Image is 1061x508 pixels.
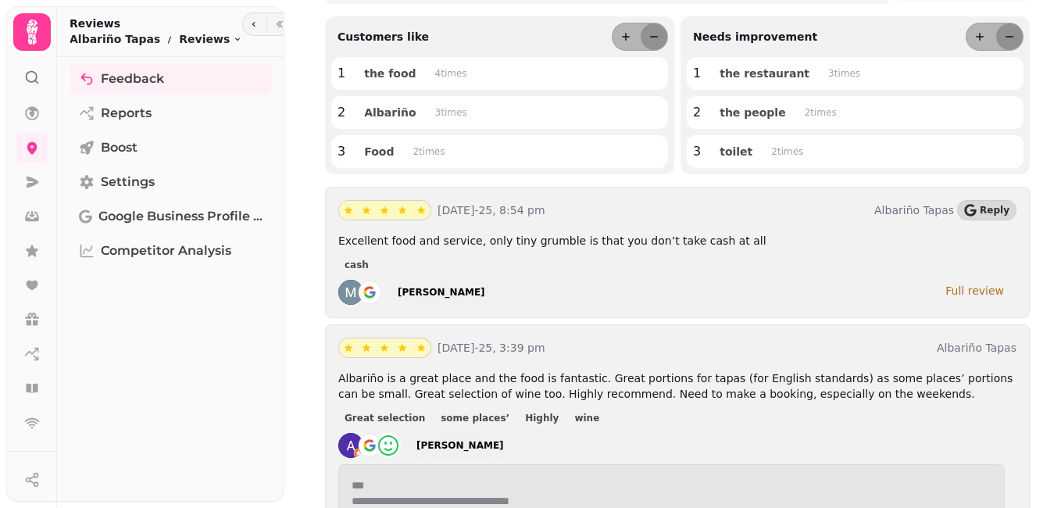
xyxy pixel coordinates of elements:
p: 2 time s [805,106,837,119]
span: Albariño is a great place and the food is fantastic. Great portions for tapas (for English standa... [338,372,1013,400]
p: 2 [693,103,701,122]
p: 1 [693,64,701,83]
img: ACg8ocLrYWu21pNvduHH90jLMish-S58May3ZwfbSsfIkN9oVbtk7g=s128-c0x00000000-cc-rp-mo [338,280,363,305]
a: [PERSON_NAME] [388,281,495,303]
span: Food [364,146,394,157]
button: star [375,338,394,357]
button: star [357,338,376,357]
span: Albariño [364,107,416,118]
p: 2 [338,103,345,122]
p: 3 time s [435,106,467,119]
button: some places’ [434,410,516,426]
div: [PERSON_NAME] [398,286,485,299]
p: [DATE]-25, 3:39 pm [438,340,931,356]
a: Competitor Analysis [70,235,272,267]
p: 3 [338,142,345,161]
p: 3 time s [828,67,860,80]
button: less [641,23,667,50]
button: star [412,201,430,220]
span: Reply [980,206,1009,215]
p: Needs improvement [687,29,817,45]
div: Full review [945,283,1004,299]
p: Albariño Tapas [70,31,160,47]
p: [DATE]-25, 8:54 pm [438,202,868,218]
button: star [339,338,358,357]
a: Reports [70,98,272,129]
a: Google Business Profile (Beta) [70,201,272,232]
button: Reviews [179,31,242,47]
nav: breadcrumb [70,31,242,47]
span: Great selection [345,413,425,423]
p: Albariño Tapas [874,202,954,218]
button: star [357,201,376,220]
a: Feedback [70,63,272,95]
p: 2 time s [413,145,445,158]
button: Great selection [338,410,431,426]
button: more [966,23,993,50]
button: Reply [957,200,1016,220]
button: star [393,201,412,220]
span: Settings [101,173,155,191]
a: Settings [70,166,272,198]
img: go-emblem@2x.png [357,433,382,458]
span: the people [720,107,785,118]
img: ACg8ocIARpgLgelak8plh9GYfzD_Lggte1YqsN3qh9SnXmVABxrKAw=s128-c0x00000000-cc-rp-mo-ba3 [338,433,363,458]
span: Highly [525,413,559,423]
button: Food [352,141,406,162]
button: Albariño [352,102,428,123]
span: the restaurant [720,68,809,79]
span: Excellent food and service, only tiny grumble is that you don’t take cash at all [338,234,766,247]
h2: Reviews [70,16,242,31]
span: Google Business Profile (Beta) [98,207,263,226]
button: star [412,338,430,357]
span: toilet [720,146,752,157]
button: the restaurant [707,63,822,84]
span: Feedback [101,70,164,88]
button: the food [352,63,428,84]
button: star [339,201,358,220]
span: cash [345,260,369,270]
a: Boost [70,132,272,163]
p: Albariño Tapas [937,340,1016,356]
button: cash [338,257,375,273]
button: star [393,338,412,357]
span: the food [364,68,416,79]
button: wine [568,410,606,426]
button: the people [707,102,798,123]
span: some places’ [441,413,509,423]
span: wine [574,413,599,423]
button: less [996,23,1023,50]
img: go-emblem@2x.png [357,280,382,305]
p: 3 [693,142,701,161]
button: more [613,23,639,50]
button: star [375,201,394,220]
p: 4 time s [435,67,467,80]
p: 2 time s [771,145,803,158]
a: [PERSON_NAME] [407,435,513,456]
span: Boost [101,138,138,157]
button: Highly [519,410,565,426]
p: Customers like [331,29,429,45]
span: Reports [101,104,152,123]
span: Competitor Analysis [101,241,231,260]
button: toilet [707,141,765,162]
a: Full review [933,280,1016,302]
div: [PERSON_NAME] [416,439,504,452]
p: 1 [338,64,345,83]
